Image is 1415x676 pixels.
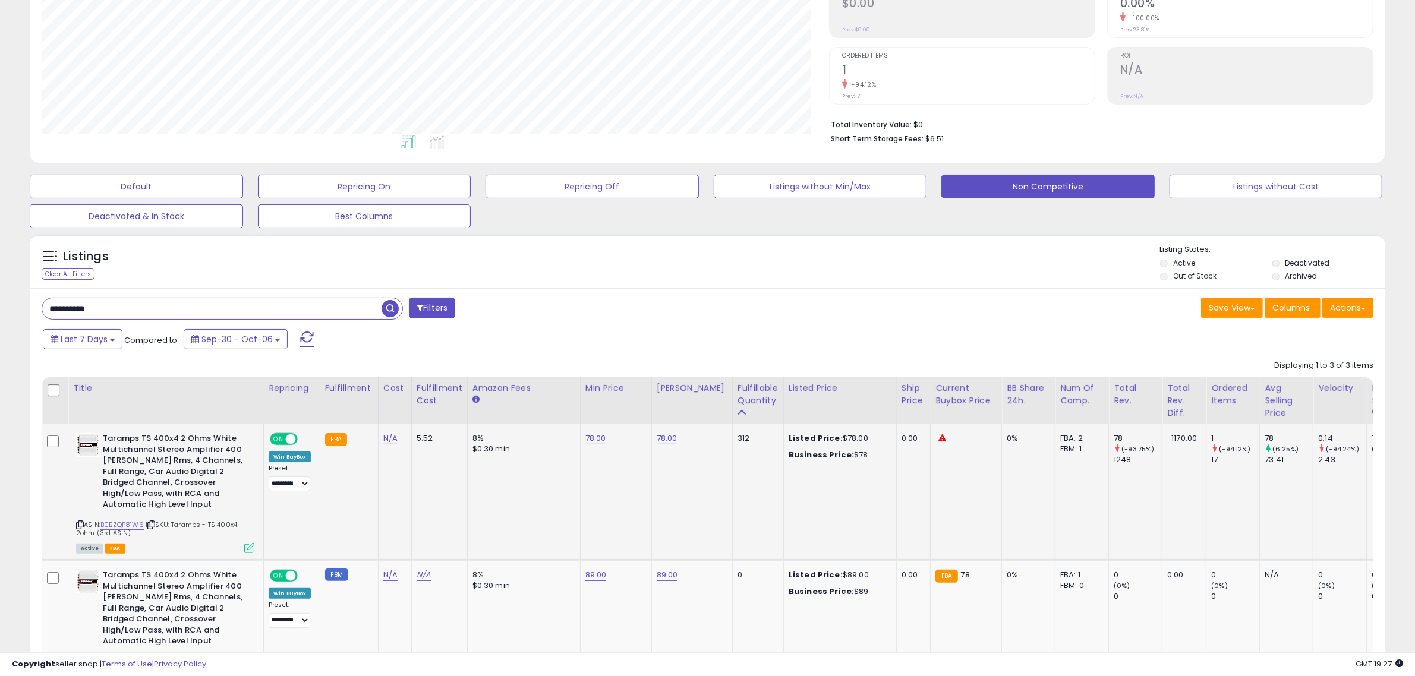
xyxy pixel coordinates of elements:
small: FBA [935,570,957,583]
a: N/A [417,569,431,581]
small: Prev: N/A [1120,93,1143,100]
b: Short Term Storage Fees: [831,134,924,144]
div: 0.00 [902,433,921,444]
label: Active [1173,258,1195,268]
div: 0.14 [1318,433,1366,444]
small: (0%) [1318,581,1335,590]
div: Repricing [269,382,315,394]
div: -1170.00 [1167,433,1197,444]
small: FBA [325,433,347,446]
span: ROI [1120,53,1373,59]
div: Listed Price [789,382,891,394]
div: 0 [1114,570,1162,580]
div: 0% [1007,570,1046,580]
button: Listings without Cost [1170,175,1383,198]
div: Current Buybox Price [935,382,997,407]
button: Default [30,175,243,198]
h5: Listings [63,248,109,265]
div: $89.00 [789,570,887,580]
button: Save View [1201,298,1263,318]
div: 0 [738,570,774,580]
div: Title [73,382,259,394]
div: Avg Selling Price [1265,382,1308,419]
a: N/A [383,569,398,581]
div: ASIN: [76,433,254,552]
span: 2025-10-14 19:27 GMT [1356,658,1403,669]
div: Velocity [1318,382,1362,394]
small: (0%) [1372,444,1388,454]
label: Deactivated [1285,258,1330,268]
b: Listed Price: [789,432,843,444]
span: OFF [296,571,315,581]
span: All listings currently available for purchase on Amazon [76,544,103,554]
span: Ordered Items [842,53,1095,59]
a: N/A [383,432,398,444]
label: Out of Stock [1173,271,1217,281]
div: Preset: [269,601,311,628]
img: 41TC-m2d02L._SL40_.jpg [76,570,100,593]
small: Prev: 17 [842,93,860,100]
small: -100.00% [1126,14,1159,23]
span: OFF [296,434,315,444]
div: Cost [383,382,406,394]
div: Total Rev. Diff. [1167,382,1201,419]
div: FBM: 1 [1060,444,1099,454]
span: Columns [1272,302,1310,314]
small: Days In Stock. [1372,407,1379,418]
div: 0% [1007,433,1046,444]
div: 0 [1318,570,1366,580]
button: Best Columns [258,204,471,228]
b: Total Inventory Value: [831,119,912,129]
div: [PERSON_NAME] [657,382,727,394]
img: 41TC-m2d02L._SL40_.jpg [76,433,100,457]
div: Ordered Items [1211,382,1255,407]
a: 78.00 [585,432,606,444]
div: Num of Comp. [1060,382,1104,407]
button: Columns [1265,298,1321,318]
div: 0 [1211,591,1259,602]
span: ON [271,434,286,444]
div: 0.00 [902,570,921,580]
div: seller snap | | [12,659,206,670]
button: Actions [1322,298,1373,318]
div: 8% [472,570,571,580]
small: FBM [325,568,348,581]
button: Sep-30 - Oct-06 [184,329,288,349]
div: 0 [1318,591,1366,602]
small: (-94.12%) [1219,444,1250,454]
span: $6.51 [925,133,944,144]
div: $0.30 min [472,580,571,591]
div: FBA: 1 [1060,570,1099,580]
button: Repricing On [258,175,471,198]
b: Taramps TS 400x4 2 Ohms White Multichannel Stereo Amplifier 400 [PERSON_NAME] Rms, 4 Channels, Fu... [103,570,247,650]
div: Total Rev. [1114,382,1157,407]
small: (6.25%) [1272,444,1299,454]
div: FBM: 0 [1060,580,1099,591]
div: 78 [1265,433,1313,444]
div: 1248 [1114,454,1162,465]
a: Terms of Use [102,658,152,669]
div: Fulfillment [325,382,373,394]
small: -94.12% [847,80,877,89]
small: Amazon Fees. [472,394,480,405]
div: Days In Stock [1372,382,1415,407]
a: 89.00 [585,569,607,581]
p: Listing States: [1160,244,1385,255]
div: Clear All Filters [42,268,94,280]
button: Filters [409,298,455,318]
b: Business Price: [789,586,854,597]
b: Listed Price: [789,569,843,580]
div: 73.41 [1265,454,1313,465]
h2: N/A [1120,63,1373,79]
button: Last 7 Days [43,329,122,349]
span: | SKU: Taramps - TS 400x4 2ohm (3rd ASIN) [76,520,237,538]
button: Deactivated & In Stock [30,204,243,228]
div: $89 [789,586,887,597]
div: 312 [738,433,774,444]
a: B0BZQP81W6 [100,520,144,530]
div: $78 [789,450,887,460]
div: Displaying 1 to 3 of 3 items [1274,360,1373,371]
span: FBA [105,544,125,554]
div: Win BuyBox [269,588,311,599]
div: FBA: 2 [1060,433,1099,444]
